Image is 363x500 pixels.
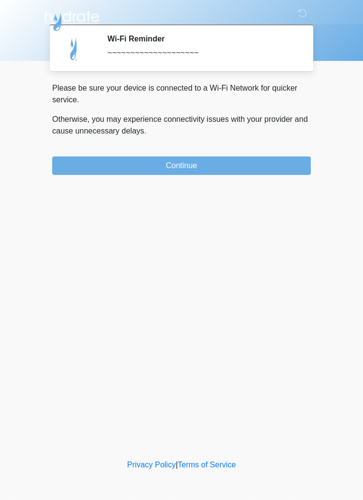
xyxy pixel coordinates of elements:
[107,47,296,59] div: ~~~~~~~~~~~~~~~~~~~~
[52,82,311,106] p: Please be sure your device is connected to a Wi-Fi Network for quicker service.
[176,461,178,469] a: |
[42,7,101,32] img: Hydrate IV Bar - Scottsdale Logo
[52,156,311,175] button: Continue
[178,461,236,469] a: Terms of Service
[144,127,146,135] span: .
[127,461,176,469] a: Privacy Policy
[60,34,89,63] img: Agent Avatar
[52,114,311,137] p: Otherwise, you may experience connectivity issues with your provider and cause unnecessary delays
